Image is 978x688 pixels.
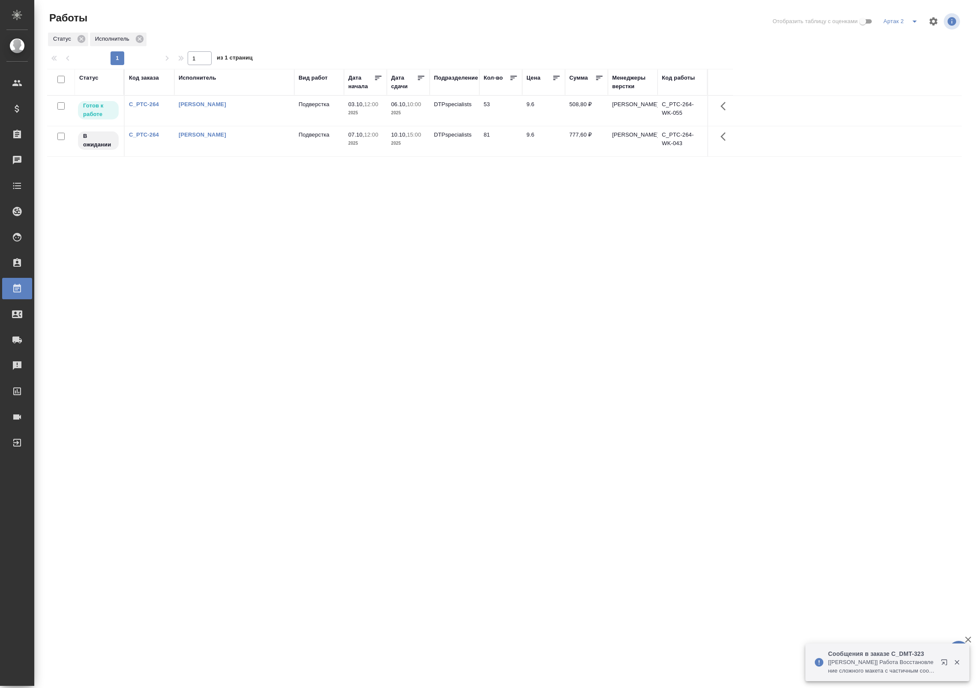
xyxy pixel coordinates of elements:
[47,11,87,25] span: Работы
[772,17,858,26] span: Отобразить таблицу с оценками
[129,74,159,82] div: Код заказа
[612,74,653,91] div: Менеджеры верстки
[348,109,383,117] p: 2025
[484,74,503,82] div: Кол-во
[565,96,608,126] td: 508,80 ₽
[391,74,417,91] div: Дата сдачи
[348,131,364,138] p: 07.10,
[612,131,653,139] p: [PERSON_NAME]
[348,74,374,91] div: Дата начала
[526,74,541,82] div: Цена
[299,100,340,109] p: Подверстка
[179,101,226,107] a: [PERSON_NAME]
[881,15,923,28] div: split button
[95,35,132,43] p: Исполнитель
[828,658,935,675] p: [[PERSON_NAME]] Работа Восстановление сложного макета с частичным соответствием оформлению оригин...
[53,35,74,43] p: Статус
[479,96,522,126] td: 53
[434,74,478,82] div: Подразделение
[948,658,966,666] button: Закрыть
[79,74,99,82] div: Статус
[923,11,944,32] span: Настроить таблицу
[77,131,120,151] div: Исполнитель назначен, приступать к работе пока рано
[936,654,956,674] button: Открыть в новой вкладке
[430,126,479,156] td: DTPspecialists
[83,101,114,119] p: Готов к работе
[612,100,653,109] p: [PERSON_NAME]
[715,96,736,116] button: Здесь прячутся важные кнопки
[407,131,421,138] p: 15:00
[48,33,88,46] div: Статус
[828,649,935,658] p: Сообщения в заказе C_DMT-323
[391,131,407,138] p: 10.10,
[522,96,565,126] td: 9.6
[569,74,588,82] div: Сумма
[479,126,522,156] td: 81
[364,131,378,138] p: 12:00
[948,641,969,662] button: 🙏
[658,126,707,156] td: C_PTC-264-WK-043
[77,100,120,120] div: Исполнитель может приступить к работе
[179,74,216,82] div: Исполнитель
[658,96,707,126] td: C_PTC-264-WK-055
[348,101,364,107] p: 03.10,
[522,126,565,156] td: 9.6
[565,126,608,156] td: 777,60 ₽
[364,101,378,107] p: 12:00
[129,101,159,107] a: C_PTC-264
[83,132,114,149] p: В ожидании
[944,13,962,30] span: Посмотреть информацию
[217,53,253,65] span: из 1 страниц
[129,131,159,138] a: C_PTC-264
[299,74,328,82] div: Вид работ
[90,33,147,46] div: Исполнитель
[407,101,421,107] p: 10:00
[391,139,425,148] p: 2025
[662,74,695,82] div: Код работы
[430,96,479,126] td: DTPspecialists
[391,101,407,107] p: 06.10,
[348,139,383,148] p: 2025
[179,131,226,138] a: [PERSON_NAME]
[715,126,736,147] button: Здесь прячутся важные кнопки
[299,131,340,139] p: Подверстка
[391,109,425,117] p: 2025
